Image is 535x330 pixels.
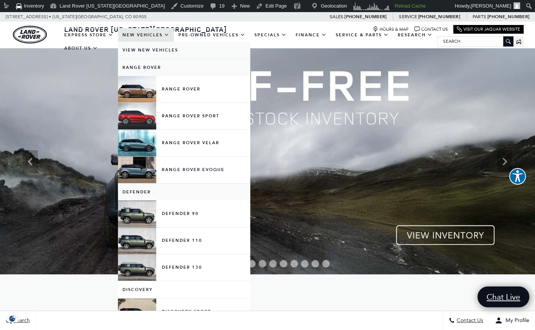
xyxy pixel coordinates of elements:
[118,299,250,325] a: Discovery Sport
[322,260,330,268] span: Go to slide 12
[280,260,287,268] span: Go to slide 8
[118,227,250,254] a: Defender 110
[118,59,250,76] a: Range Rover
[395,3,426,9] strong: Reload Cache
[4,314,21,322] img: Opt-Out Icon
[125,12,132,22] span: CO
[509,168,526,185] button: Explore your accessibility options
[497,150,512,173] div: Next
[291,28,331,42] a: Finance
[60,42,102,55] a: About Us
[64,25,227,34] span: Land Rover [US_STATE][GEOGRAPHIC_DATA]
[330,14,343,19] span: Sales
[457,26,520,32] a: Visit Our Jaguar Website
[473,14,486,19] span: Parts
[118,130,250,156] a: Range Rover Velar
[290,260,298,268] span: Go to slide 9
[60,28,437,55] nav: Main Navigation
[118,184,250,201] a: Defender
[269,260,277,268] span: Go to slide 7
[373,26,409,32] a: Hours & Map
[331,28,393,42] a: Service & Parts
[502,318,529,324] span: My Profile
[13,26,47,44] a: land-rover
[60,28,118,42] a: EXPRESS STORE
[483,292,524,302] span: Chat Live
[418,14,460,20] a: [PHONE_NUMBER]
[118,254,250,281] a: Defender 130
[118,281,250,298] a: Discovery
[250,28,291,42] a: Specials
[13,26,47,44] img: Land Rover
[248,260,256,268] span: Go to slide 5
[344,14,386,20] a: [PHONE_NUMBER]
[489,311,535,330] button: Open user profile menu
[509,168,526,186] aside: Accessibility Help Desk
[487,14,529,20] a: [PHONE_NUMBER]
[60,25,231,34] a: Land Rover [US_STATE][GEOGRAPHIC_DATA]
[312,260,319,268] span: Go to slide 11
[118,157,250,183] a: Range Rover Evoque
[455,318,483,324] span: Contact Us
[437,37,513,46] input: Search
[133,12,147,22] span: 80905
[399,14,417,19] span: Service
[6,14,147,19] a: [STREET_ADDRESS] • [US_STATE][GEOGRAPHIC_DATA], CO 80905
[118,28,174,42] a: New Vehicles
[53,12,124,22] span: [US_STATE][GEOGRAPHIC_DATA],
[118,76,250,103] a: Range Rover
[174,28,250,42] a: Pre-Owned Vehicles
[478,286,529,307] a: Chat Live
[471,3,511,9] span: [PERSON_NAME]
[301,260,309,268] span: Go to slide 10
[393,28,437,42] a: Research
[118,42,250,59] a: View New Vehicles
[23,150,38,173] div: Previous
[6,12,51,22] span: [STREET_ADDRESS] •
[4,314,21,322] section: Click to Open Cookie Consent Modal
[414,26,448,32] a: Contact Us
[351,1,392,12] img: Visitors over 48 hours. Click for more Clicky Site Stats.
[118,103,250,129] a: Range Rover Sport
[118,201,250,227] a: Defender 90
[259,260,266,268] span: Go to slide 6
